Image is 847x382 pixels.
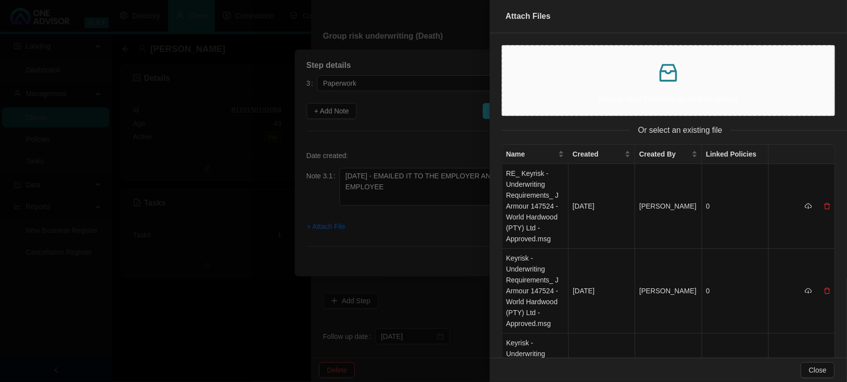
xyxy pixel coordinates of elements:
th: Name [502,145,569,164]
span: cloud-download [805,203,812,210]
td: Keyrisk - Underwriting Requirements_ J Armour 147524 - World Hardwood (PTY) Ltd - Approved.msg [502,249,569,333]
p: Drag & drop files here or click to upload [511,93,826,105]
span: Or select an existing file [630,124,730,136]
span: cloud-download [805,287,812,294]
td: RE_ Keyrisk - Underwriting Requirements_ J Armour 147524 - World Hardwood (PTY) Ltd - Approved.msg [502,164,569,249]
span: inboxDrag & drop files here or click to upload [503,46,834,115]
span: [PERSON_NAME] [639,287,696,295]
th: Linked Policies [702,145,769,164]
span: [PERSON_NAME] [639,202,696,210]
span: Attach Files [506,12,551,20]
button: Close [801,362,835,378]
th: Created [569,145,635,164]
td: [DATE] [569,249,635,333]
span: inbox [656,61,680,85]
td: 0 [702,249,769,333]
td: 0 [702,164,769,249]
th: Created By [635,145,702,164]
td: [DATE] [569,164,635,249]
span: Name [506,149,556,160]
span: Created [573,149,623,160]
span: delete [824,287,831,294]
span: Close [809,365,827,376]
span: delete [824,203,831,210]
span: Created By [639,149,689,160]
